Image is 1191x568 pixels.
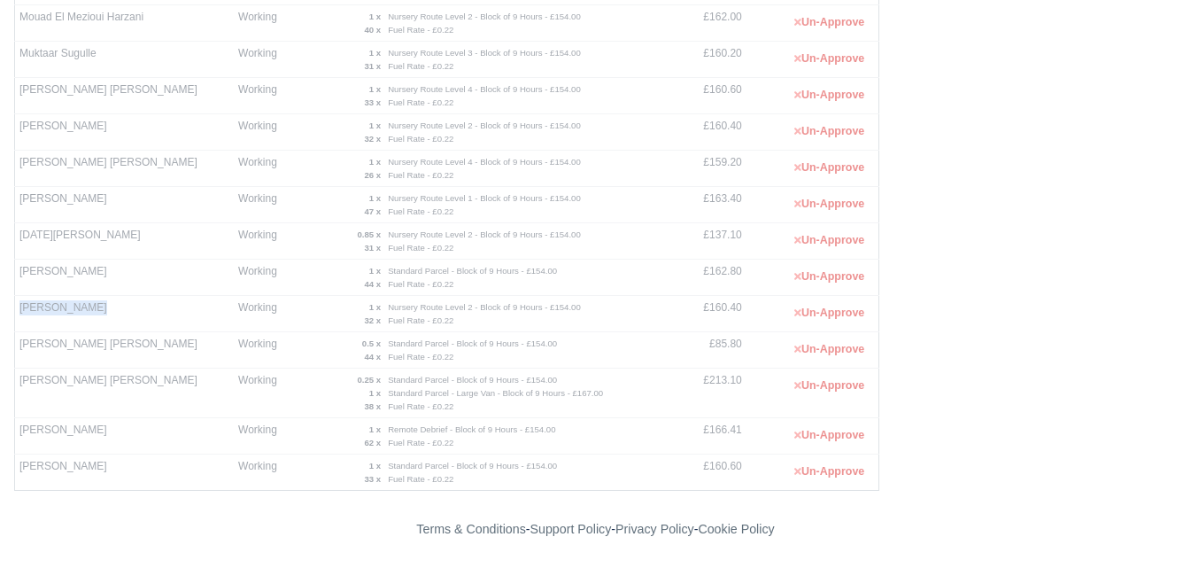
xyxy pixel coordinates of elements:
small: Fuel Rate - £0.22 [388,134,453,144]
strong: 1 x [369,157,381,167]
td: £163.40 [667,187,746,223]
td: Working [234,187,290,223]
strong: 1 x [369,48,381,58]
td: Working [234,151,290,187]
small: Standard Parcel - Block of 9 Hours - £154.00 [388,266,557,276]
strong: 1 x [369,12,381,21]
td: £160.60 [667,455,746,491]
small: Standard Parcel - Large Van - Block of 9 Hours - £167.00 [388,388,603,398]
td: £137.10 [667,223,746,260]
strong: 31 x [364,61,381,71]
button: Un-Approve [785,264,874,290]
small: Nursery Route Level 2 - Block of 9 Hours - £154.00 [388,121,581,130]
small: Remote Debrief - Block of 9 Hours - £154.00 [388,424,555,434]
small: Standard Parcel - Block of 9 Hours - £154.00 [388,461,557,471]
small: Fuel Rate - £0.22 [388,206,453,216]
strong: 1 x [369,461,381,471]
small: Fuel Rate - £0.22 [388,279,453,289]
td: £160.60 [667,78,746,114]
small: Fuel Rate - £0.22 [388,25,453,35]
button: Un-Approve [785,300,874,326]
small: Nursery Route Level 4 - Block of 9 Hours - £154.00 [388,84,581,94]
small: Nursery Route Level 2 - Block of 9 Hours - £154.00 [388,302,581,312]
small: Fuel Rate - £0.22 [388,352,453,362]
button: Un-Approve [785,10,874,35]
td: Muktaar Sugulle [15,42,235,78]
strong: 33 x [364,474,381,484]
button: Un-Approve [785,191,874,217]
a: Privacy Policy [615,522,694,536]
td: Working [234,260,290,296]
small: Nursery Route Level 1 - Block of 9 Hours - £154.00 [388,193,581,203]
strong: 44 x [364,352,381,362]
td: [PERSON_NAME] [PERSON_NAME] [15,151,235,187]
td: [PERSON_NAME] [15,114,235,151]
td: £85.80 [667,332,746,369]
strong: 0.5 x [362,338,381,348]
iframe: Chat Widget [1102,483,1191,568]
strong: 33 x [364,97,381,107]
button: Un-Approve [785,337,874,362]
small: Fuel Rate - £0.22 [388,438,453,447]
button: Un-Approve [785,155,874,181]
strong: 1 x [369,302,381,312]
td: £159.20 [667,151,746,187]
td: [DATE][PERSON_NAME] [15,223,235,260]
strong: 32 x [364,134,381,144]
strong: 47 x [364,206,381,216]
button: Un-Approve [785,82,874,108]
strong: 1 x [369,193,381,203]
td: [PERSON_NAME] [15,260,235,296]
div: - - - [91,519,1101,540]
td: Working [234,418,290,455]
td: £162.00 [667,5,746,42]
a: Cookie Policy [698,522,774,536]
td: Working [234,42,290,78]
td: £213.10 [667,369,746,418]
a: Support Policy [530,522,612,536]
td: Working [234,296,290,332]
small: Nursery Route Level 3 - Block of 9 Hours - £154.00 [388,48,581,58]
td: Working [234,114,290,151]
a: Terms & Conditions [416,522,525,536]
strong: 38 x [364,401,381,411]
td: Working [234,78,290,114]
strong: 40 x [364,25,381,35]
button: Un-Approve [785,459,874,485]
small: Standard Parcel - Block of 9 Hours - £154.00 [388,375,557,385]
small: Standard Parcel - Block of 9 Hours - £154.00 [388,338,557,348]
button: Un-Approve [785,228,874,253]
small: Fuel Rate - £0.22 [388,61,453,71]
small: Fuel Rate - £0.22 [388,401,453,411]
button: Un-Approve [785,46,874,72]
strong: 0.25 x [357,375,381,385]
td: £160.40 [667,114,746,151]
small: Fuel Rate - £0.22 [388,97,453,107]
td: £162.80 [667,260,746,296]
strong: 31 x [364,243,381,253]
small: Fuel Rate - £0.22 [388,315,453,325]
button: Un-Approve [785,119,874,144]
td: [PERSON_NAME] [PERSON_NAME] [15,369,235,418]
small: Fuel Rate - £0.22 [388,243,453,253]
strong: 32 x [364,315,381,325]
td: [PERSON_NAME] [PERSON_NAME] [15,78,235,114]
strong: 62 x [364,438,381,447]
strong: 1 x [369,84,381,94]
strong: 26 x [364,170,381,180]
td: Working [234,5,290,42]
td: Working [234,223,290,260]
strong: 44 x [364,279,381,289]
small: Nursery Route Level 4 - Block of 9 Hours - £154.00 [388,157,581,167]
td: [PERSON_NAME] [15,296,235,332]
button: Un-Approve [785,423,874,448]
td: £160.40 [667,296,746,332]
td: Working [234,369,290,418]
td: £160.20 [667,42,746,78]
td: £166.41 [667,418,746,455]
small: Fuel Rate - £0.22 [388,170,453,180]
button: Un-Approve [785,373,874,399]
strong: 1 x [369,121,381,130]
small: Nursery Route Level 2 - Block of 9 Hours - £154.00 [388,12,581,21]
